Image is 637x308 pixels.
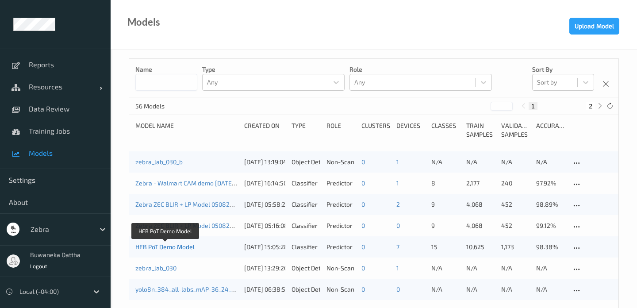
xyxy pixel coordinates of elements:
[292,179,320,188] div: Classifier
[292,243,320,251] div: Classifier
[466,221,495,230] p: 4,068
[466,158,495,166] p: N/A
[536,200,565,209] p: 98.89%
[135,102,202,111] p: 56 Models
[326,158,355,166] div: Non-Scan Detector
[466,264,495,273] p: N/A
[431,285,460,294] p: N/A
[244,121,285,139] div: Created On
[536,179,565,188] p: 97.92%
[244,158,285,166] div: [DATE] 13:19:04
[135,158,183,166] a: zebra_lab_030_b
[361,285,365,293] a: 0
[466,243,495,251] p: 10,625
[361,179,365,187] a: 0
[361,200,365,208] a: 0
[501,158,530,166] p: N/A
[529,102,537,110] button: 1
[292,200,320,209] div: Classifier
[501,221,530,230] p: 452
[431,200,460,209] p: 9
[396,222,400,229] a: 0
[501,243,530,251] p: 1,173
[431,264,460,273] p: N/A
[135,222,305,229] a: Zebra ZEC BLIR + LP Model 05082025 [DATE] 0913 Auto Save
[501,264,530,273] p: N/A
[431,179,460,188] p: 8
[586,102,595,110] button: 2
[361,243,365,250] a: 0
[396,200,400,208] a: 2
[361,121,390,139] div: clusters
[292,264,320,273] div: Object Detector
[292,121,320,139] div: Type
[326,121,355,139] div: Role
[127,18,160,27] div: Models
[292,158,320,166] div: Object Detector
[326,264,355,273] div: Non-Scan Detector
[244,200,285,209] div: [DATE] 05:58:21
[501,121,530,139] div: Validation Samples
[396,243,399,250] a: 7
[349,65,492,74] p: Role
[466,200,495,209] p: 4,068
[135,179,299,187] a: Zebra - Walmart CAM demo [DATE] [DATE] 2013 Auto Save
[244,285,285,294] div: [DATE] 06:38:58
[244,264,285,273] div: [DATE] 13:29:20
[501,200,530,209] p: 452
[536,221,565,230] p: 99.12%
[135,121,238,139] div: Model Name
[326,285,355,294] div: Non-Scan Detector
[536,121,565,139] div: Accuracy
[431,158,460,166] p: N/A
[135,264,177,272] a: zebra_lab_030
[135,243,195,250] a: HEB PoT Demo Model
[292,221,320,230] div: Classifier
[326,243,355,251] div: Predictor
[396,285,400,293] a: 0
[466,121,495,139] div: Train Samples
[466,179,495,188] p: 2,177
[431,221,460,230] p: 9
[536,285,565,294] p: N/A
[431,243,460,251] p: 15
[396,158,399,166] a: 1
[202,65,345,74] p: Type
[466,285,495,294] p: N/A
[536,158,565,166] p: N/A
[244,221,285,230] div: [DATE] 05:16:08
[431,121,460,139] div: Classes
[326,221,355,230] div: Predictor
[536,243,565,251] p: 98.38%
[361,222,365,229] a: 0
[396,264,399,272] a: 1
[361,264,365,272] a: 0
[532,65,594,74] p: Sort by
[326,179,355,188] div: Predictor
[292,285,320,294] div: Object Detector
[569,18,619,35] button: Upload Model
[536,264,565,273] p: N/A
[244,179,285,188] div: [DATE] 16:14:50
[501,285,530,294] p: N/A
[244,243,285,251] div: [DATE] 15:05:28
[396,121,425,139] div: devices
[135,65,197,74] p: Name
[326,200,355,209] div: Predictor
[501,179,530,188] p: 240
[361,158,365,166] a: 0
[396,179,399,187] a: 1
[135,285,255,293] a: yolo8n_384_all-labs_mAP-36_24_06_2025
[135,200,329,208] a: Zebra ZEC BLIR + LP Model 05082025 3 epoch [DATE] 0957 Auto Save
